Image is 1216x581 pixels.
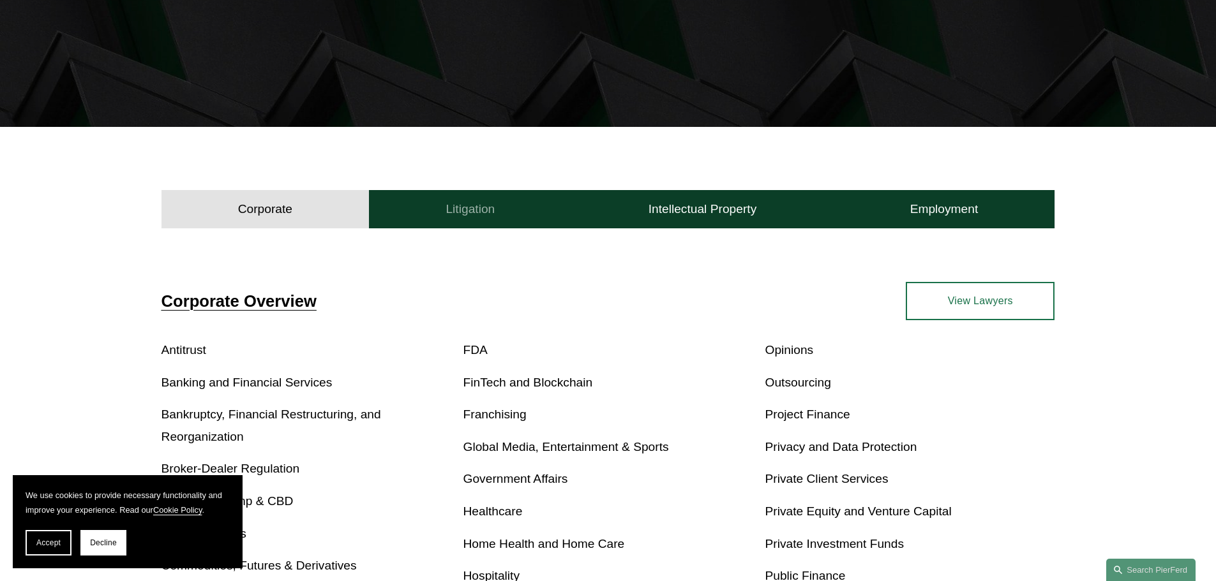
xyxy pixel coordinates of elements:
[765,343,813,357] a: Opinions
[153,505,202,515] a: Cookie Policy
[649,202,757,217] h4: Intellectual Property
[161,292,317,310] a: Corporate Overview
[161,559,357,572] a: Commodities, Futures & Derivatives
[463,408,527,421] a: Franchising
[463,504,523,518] a: Healthcare
[463,343,488,357] a: FDA
[765,472,888,485] a: Private Client Services
[765,408,850,421] a: Project Finance
[161,462,300,475] a: Broker-Dealer Regulation
[161,408,381,443] a: Bankruptcy, Financial Restructuring, and Reorganization
[26,530,71,555] button: Accept
[161,343,206,357] a: Antitrust
[910,202,979,217] h4: Employment
[463,376,593,389] a: FinTech and Blockchain
[765,504,951,518] a: Private Equity and Venture Capital
[13,475,243,568] section: Cookie banner
[26,488,230,517] p: We use cookies to provide necessary functionality and improve your experience. Read our .
[463,472,568,485] a: Government Affairs
[765,537,904,550] a: Private Investment Funds
[446,202,495,217] h4: Litigation
[238,202,292,217] h4: Corporate
[765,440,917,453] a: Privacy and Data Protection
[36,538,61,547] span: Accept
[161,376,333,389] a: Banking and Financial Services
[463,440,669,453] a: Global Media, Entertainment & Sports
[765,376,830,389] a: Outsourcing
[906,282,1055,320] a: View Lawyers
[1106,559,1196,581] a: Search this site
[80,530,126,555] button: Decline
[463,537,625,550] a: Home Health and Home Care
[90,538,117,547] span: Decline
